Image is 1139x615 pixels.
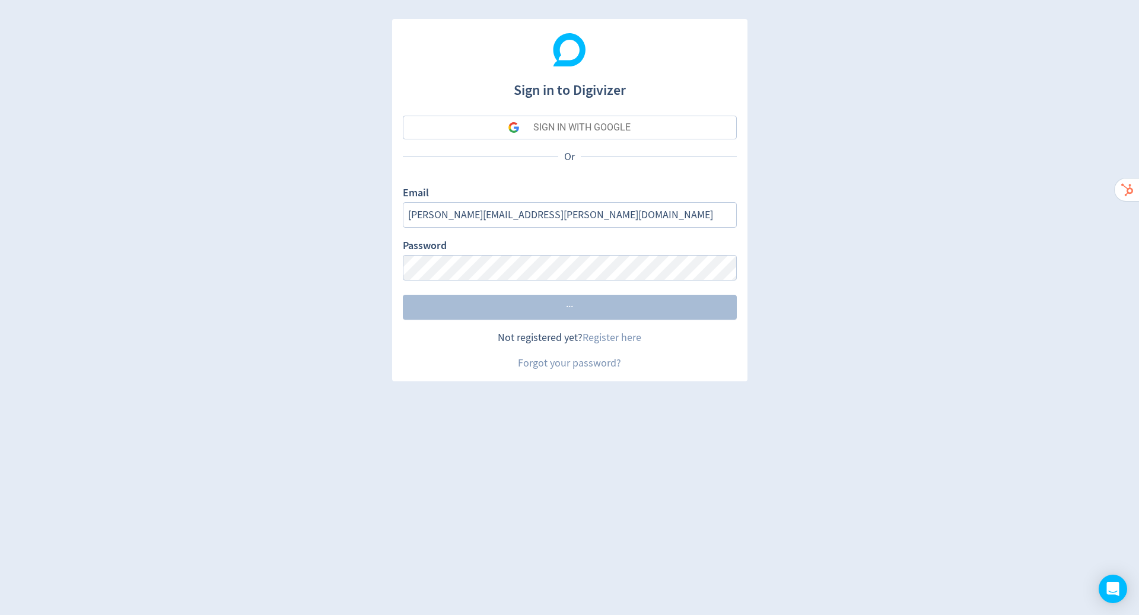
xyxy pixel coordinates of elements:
a: Forgot your password? [518,356,621,370]
span: · [571,302,573,313]
button: SIGN IN WITH GOOGLE [403,116,737,139]
h1: Sign in to Digivizer [403,70,737,101]
a: Register here [583,331,641,345]
button: ··· [403,295,737,320]
p: Or [558,149,581,164]
span: · [566,302,568,313]
div: SIGN IN WITH GOOGLE [533,116,631,139]
img: Digivizer Logo [553,33,586,66]
span: · [568,302,571,313]
div: Not registered yet? [403,330,737,345]
label: Password [403,238,447,255]
div: Open Intercom Messenger [1099,575,1127,603]
label: Email [403,186,429,202]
